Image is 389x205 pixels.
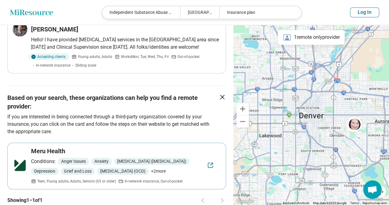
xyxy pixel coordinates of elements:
[31,36,221,51] p: Hello! I have provided [MEDICAL_DATA] services in the [GEOGRAPHIC_DATA] area since [DATE] and Cli...
[121,54,169,59] span: Works Mon, Tue, Wed, Thu, Fri
[114,158,189,165] span: [MEDICAL_DATA] ([MEDICAL_DATA])
[180,6,219,19] div: [GEOGRAPHIC_DATA], [GEOGRAPHIC_DATA]
[219,6,297,19] div: Insurance plan
[278,30,345,45] div: 1 remote only provider
[31,147,65,155] h3: Meru Health
[219,197,226,204] button: Next page
[199,197,206,204] button: Previous page
[78,54,112,59] span: Young adults, Adults
[29,53,69,60] div: Accepting clients
[31,25,78,34] h3: [PERSON_NAME]
[61,168,95,175] span: Grief and Loss
[363,180,382,199] a: Open chat
[102,6,180,19] div: Independent Substance Abuse Counselor
[91,158,112,165] span: Anxiety
[97,168,149,175] span: [MEDICAL_DATA] (OCD)
[58,158,89,165] span: Anger Issues
[75,63,96,68] span: Sliding scale
[363,201,387,205] a: Report a map error
[7,143,226,189] a: Meru HealthConditions:Anger IssuesAnxiety[MEDICAL_DATA] ([MEDICAL_DATA])DepressionGrief and Loss[...
[36,63,70,68] span: In-network insurance
[31,168,58,175] span: Depression
[37,178,116,184] span: Teen, Young adults, Adults, Seniors (65 or older)
[350,201,359,205] a: Terms (opens in new tab)
[31,158,56,165] p: Conditions:
[177,54,200,59] span: Out-of-pocket
[350,7,379,17] button: Log In
[125,178,183,184] span: In-network insurance, Out-of-pocket
[151,168,166,174] span: + 2 more
[313,201,347,205] span: Map data ©2025 Google
[236,115,249,128] button: Zoom out
[236,103,249,115] button: Zoom in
